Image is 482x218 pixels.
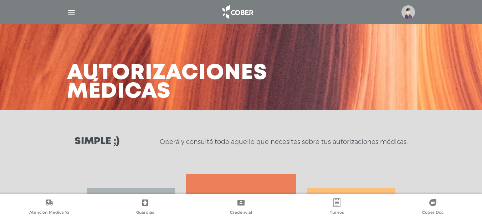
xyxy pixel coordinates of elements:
span: Atención Médica Ya [29,210,70,216]
h3: Autorizaciones médicas [67,64,267,101]
span: Turnos [330,210,344,216]
img: profile-placeholder.svg [401,5,415,19]
a: Credencial [193,198,289,217]
span: Guardias [136,210,154,216]
a: Atención Médica Ya [1,198,97,217]
p: Operá y consultá todo aquello que necesites sobre tus autorizaciones médicas. [160,137,407,146]
a: Guardias [97,198,193,217]
img: Cober_menu-lines-white.svg [67,8,76,17]
a: Cober Doc [385,198,481,217]
h3: Simple ;) [75,137,119,147]
span: Credencial [230,210,252,216]
img: logo_cober_home-white.png [219,4,256,21]
span: Cober Doc [422,210,443,216]
a: Turnos [289,198,385,217]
